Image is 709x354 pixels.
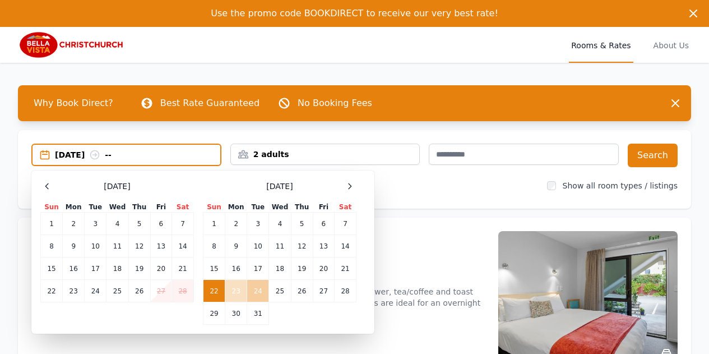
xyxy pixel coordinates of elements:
td: 20 [313,258,334,280]
td: 21 [335,258,356,280]
td: 21 [172,258,194,280]
td: 13 [313,235,334,258]
span: Use the promo code BOOKDIRECT to receive our very best rate! [211,8,498,19]
td: 18 [269,258,291,280]
th: Sun [41,202,63,213]
td: 19 [128,258,150,280]
th: Thu [291,202,313,213]
th: Wed [269,202,291,213]
td: 29 [203,302,225,325]
td: 16 [63,258,85,280]
img: Bella Vista Christchurch [18,31,126,58]
td: 5 [128,213,150,235]
td: 22 [41,280,63,302]
td: 2 [225,213,247,235]
th: Thu [128,202,150,213]
td: 8 [41,235,63,258]
td: 12 [291,235,313,258]
td: 11 [106,235,128,258]
td: 3 [247,213,269,235]
td: 14 [172,235,194,258]
label: Show all room types / listings [563,181,678,190]
td: 22 [203,280,225,302]
td: 30 [225,302,247,325]
th: Wed [106,202,128,213]
span: Why Book Direct? [25,92,122,114]
th: Tue [85,202,106,213]
td: 6 [150,213,172,235]
td: 7 [335,213,356,235]
td: 15 [41,258,63,280]
th: Fri [313,202,334,213]
span: [DATE] [104,181,130,192]
td: 8 [203,235,225,258]
td: 10 [247,235,269,258]
a: Rooms & Rates [569,27,633,63]
td: 15 [203,258,225,280]
td: 17 [85,258,106,280]
td: 27 [150,280,172,302]
td: 10 [85,235,106,258]
td: 19 [291,258,313,280]
a: About Us [651,27,691,63]
td: 4 [106,213,128,235]
td: 23 [63,280,85,302]
td: 28 [172,280,194,302]
td: 25 [106,280,128,302]
td: 24 [247,280,269,302]
p: Best Rate Guaranteed [160,96,259,110]
td: 13 [150,235,172,258]
td: 26 [128,280,150,302]
td: 23 [225,280,247,302]
td: 14 [335,235,356,258]
th: Sun [203,202,225,213]
button: Search [628,144,678,167]
td: 12 [128,235,150,258]
td: 2 [63,213,85,235]
td: 24 [85,280,106,302]
td: 1 [203,213,225,235]
th: Tue [247,202,269,213]
div: [DATE] -- [55,149,220,160]
p: No Booking Fees [298,96,372,110]
th: Fri [150,202,172,213]
th: Sat [172,202,194,213]
td: 17 [247,258,269,280]
td: 6 [313,213,334,235]
td: 9 [63,235,85,258]
td: 28 [335,280,356,302]
td: 1 [41,213,63,235]
span: [DATE] [266,181,293,192]
td: 11 [269,235,291,258]
td: 31 [247,302,269,325]
td: 18 [106,258,128,280]
th: Mon [225,202,247,213]
td: 7 [172,213,194,235]
td: 3 [85,213,106,235]
td: 20 [150,258,172,280]
td: 26 [291,280,313,302]
td: 9 [225,235,247,258]
td: 5 [291,213,313,235]
th: Mon [63,202,85,213]
div: 2 adults [231,149,420,160]
td: 4 [269,213,291,235]
td: 25 [269,280,291,302]
td: 16 [225,258,247,280]
th: Sat [335,202,356,213]
td: 27 [313,280,334,302]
